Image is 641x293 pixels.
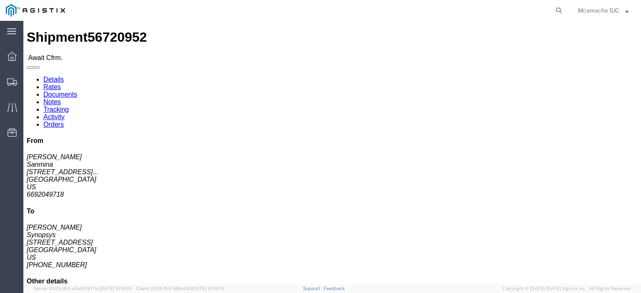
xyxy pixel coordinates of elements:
[6,4,65,17] img: logo
[100,286,132,291] span: [DATE] 10:10:00
[23,21,641,284] iframe: FS Legacy Container
[136,286,224,291] span: Client: 2025.18.0-198a450
[578,5,629,15] button: Mcamacho SJC
[323,286,345,291] a: Feedback
[578,6,619,15] span: Mcamacho SJC
[303,286,324,291] a: Support
[192,286,224,291] span: [DATE] 10:06:13
[33,286,132,291] span: Server: 2025.18.0-a0edd1917ac
[502,285,631,292] span: Copyright © [DATE]-[DATE] Agistix Inc., All Rights Reserved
